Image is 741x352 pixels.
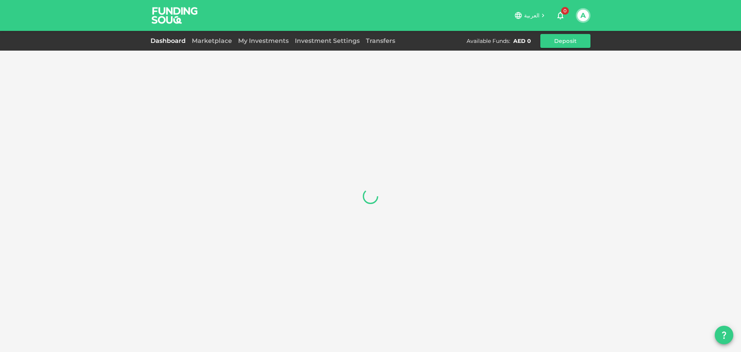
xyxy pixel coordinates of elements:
div: Available Funds : [467,37,510,45]
button: A [577,10,589,21]
span: 0 [561,7,569,15]
a: Investment Settings [292,37,363,44]
a: Transfers [363,37,398,44]
button: 0 [553,8,568,23]
button: question [715,326,733,344]
div: AED 0 [513,37,531,45]
span: العربية [524,12,540,19]
a: My Investments [235,37,292,44]
a: Dashboard [151,37,189,44]
button: Deposit [540,34,590,48]
a: Marketplace [189,37,235,44]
